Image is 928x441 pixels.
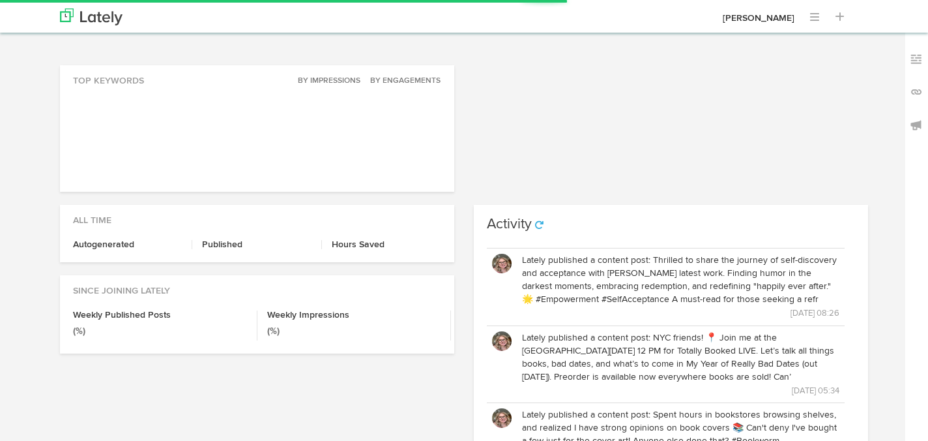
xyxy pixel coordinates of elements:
img: OhcUycdS6u5e6MDkMfFl [492,408,512,428]
img: announcements_off.svg [910,119,923,132]
small: (%) [267,327,280,336]
h4: Weekly Impressions [267,311,441,320]
div: Since Joining Lately [60,275,454,297]
div: Top Keywords [60,65,454,87]
h4: Autogenerated [73,240,182,249]
img: keywords_off.svg [910,53,923,66]
img: links_off.svg [910,85,923,99]
small: (%) [73,327,85,336]
h4: Hours Saved [332,240,441,249]
button: By Engagements [363,74,441,87]
p: Lately published a content post: Thrilled to share the journey of self-discovery and acceptance w... [522,254,839,306]
h3: Activity [487,217,532,232]
img: OhcUycdS6u5e6MDkMfFl [492,254,512,273]
img: logo_lately_bg_light.svg [60,8,123,25]
p: [DATE] 08:26 [522,306,839,320]
div: All Time [60,205,454,227]
h4: Weekly Published Posts [73,311,247,320]
p: Lately published a content post: NYC friends! 📍 Join me at the [GEOGRAPHIC_DATA][DATE] 12 PM for ... [522,331,839,384]
p: [DATE] 05:34 [522,384,839,398]
button: By Impressions [291,74,361,87]
img: OhcUycdS6u5e6MDkMfFl [492,331,512,351]
h4: Published [202,240,311,249]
